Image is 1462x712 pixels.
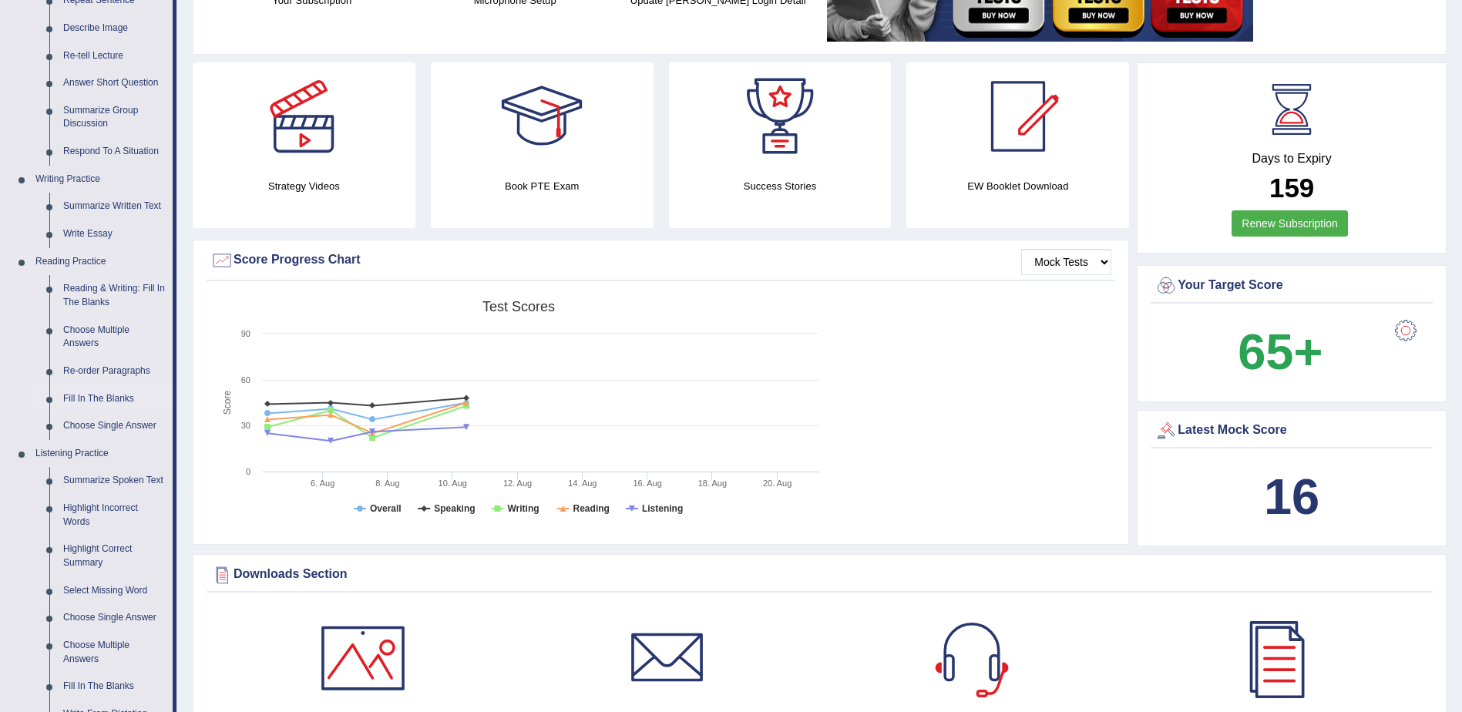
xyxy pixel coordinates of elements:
a: Summarize Spoken Text [56,467,173,495]
tspan: 12. Aug [503,479,532,488]
a: Re-order Paragraphs [56,358,173,385]
a: Re-tell Lecture [56,42,173,70]
a: Reading & Writing: Fill In The Blanks [56,275,173,316]
a: Choose Single Answer [56,604,173,632]
a: Answer Short Question [56,69,173,97]
a: Select Missing Word [56,577,173,605]
div: Latest Mock Score [1154,419,1429,442]
tspan: 20. Aug [763,479,791,488]
a: Choose Single Answer [56,412,173,440]
b: 16 [1264,469,1319,525]
text: 30 [241,421,250,430]
tspan: 8. Aug [375,479,399,488]
tspan: Reading [573,503,610,514]
a: Listening Practice [29,440,173,468]
b: 159 [1269,173,1314,203]
tspan: 10. Aug [439,479,467,488]
h4: Success Stories [669,178,892,194]
tspan: Test scores [482,299,555,314]
a: Summarize Written Text [56,193,173,220]
tspan: Speaking [434,503,475,514]
a: Fill In The Blanks [56,385,173,413]
text: 0 [246,467,250,476]
a: Highlight Incorrect Words [56,495,173,536]
b: 65+ [1238,324,1323,380]
tspan: 14. Aug [568,479,597,488]
h4: Book PTE Exam [431,178,654,194]
a: Choose Multiple Answers [56,632,173,673]
a: Write Essay [56,220,173,248]
a: Describe Image [56,15,173,42]
tspan: 18. Aug [698,479,727,488]
a: Respond To A Situation [56,138,173,166]
div: Score Progress Chart [210,249,1111,272]
div: Your Target Score [1154,274,1429,297]
a: Fill In The Blanks [56,673,173,700]
a: Renew Subscription [1232,210,1348,237]
tspan: 6. Aug [311,479,334,488]
a: Reading Practice [29,248,173,276]
text: 90 [241,329,250,338]
tspan: Overall [370,503,402,514]
tspan: Writing [507,503,539,514]
a: Choose Multiple Answers [56,317,173,358]
tspan: Listening [642,503,683,514]
a: Writing Practice [29,166,173,193]
div: Downloads Section [210,563,1429,586]
tspan: 16. Aug [633,479,661,488]
h4: Strategy Videos [193,178,415,194]
text: 60 [241,375,250,385]
a: Summarize Group Discussion [56,97,173,138]
a: Highlight Correct Summary [56,536,173,576]
tspan: Score [222,391,233,415]
h4: EW Booklet Download [906,178,1129,194]
h4: Days to Expiry [1154,152,1429,166]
